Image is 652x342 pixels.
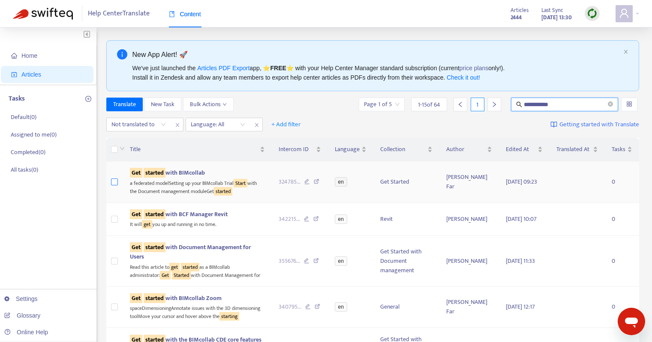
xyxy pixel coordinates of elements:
[13,8,73,20] img: Swifteq
[373,287,440,328] td: General
[151,100,174,109] span: New Task
[130,219,265,229] div: It will you up and running in no time. ​
[491,101,497,107] span: right
[117,49,127,59] span: info-circle
[605,161,639,202] td: 0
[279,145,314,154] span: Intercom ID
[559,120,639,130] span: Getting started with Translate
[612,145,625,154] span: Tasks
[608,101,613,107] span: close-circle
[106,98,143,111] button: Translate
[172,120,183,130] span: close
[11,71,17,77] span: account-book
[169,263,180,271] sqkw: get
[380,145,426,154] span: Collection
[550,138,605,161] th: Translated At
[130,168,205,178] span: with BIMcollab
[439,161,499,202] td: [PERSON_NAME] Far
[335,256,347,266] span: en
[21,71,41,78] span: Articles
[144,98,181,111] button: New Task
[123,138,272,161] th: Title
[172,271,191,280] sqkw: Started
[550,121,557,128] img: image-link
[511,13,522,22] strong: 2444
[418,100,440,109] span: 1 - 15 of 64
[251,120,262,130] span: close
[516,101,522,107] span: search
[605,287,639,328] td: 0
[457,101,463,107] span: left
[130,168,142,178] sqkw: Get
[541,13,572,22] strong: [DATE] 13:30
[506,214,537,224] span: [DATE] 10:07
[4,312,40,319] a: Glossary
[619,8,629,18] span: user
[130,145,258,154] span: Title
[169,11,201,18] span: Content
[11,113,36,122] p: Default ( 0 )
[439,203,499,236] td: [PERSON_NAME]
[471,98,484,111] div: 1
[335,302,347,312] span: en
[447,74,480,81] a: Check it out!
[130,262,265,279] div: Read this article to as a BIMcollab administrator: with Document Management for
[335,145,360,154] span: Language
[130,242,142,252] sqkw: Get
[130,293,142,303] sqkw: Get
[446,145,485,154] span: Author
[608,101,613,109] span: close-circle
[160,271,171,280] sqkw: Get
[130,303,265,321] div: space ​ ​​DimensioningAnnotate issues with the 3D dimensioning toolMove your cursor and hover abo...
[373,203,440,236] td: Revit
[605,236,639,286] td: 0
[88,6,150,22] span: Help Center Translate
[132,49,620,60] div: New App Alert! 🚀
[144,242,165,252] sqkw: started
[279,214,300,224] span: 342215 ...
[506,177,537,187] span: [DATE] 09:23
[120,146,125,151] span: down
[270,65,286,71] b: FREE
[11,130,57,139] p: Assigned to me ( 0 )
[144,209,165,219] sqkw: started
[234,179,247,187] sqkw: Start
[21,52,37,59] span: Home
[335,214,347,224] span: en
[499,138,550,161] th: Edited At
[623,49,628,54] span: close
[506,145,536,154] span: Edited At
[214,187,232,196] sqkw: started
[272,138,328,161] th: Intercom ID
[439,287,499,328] td: [PERSON_NAME] Far
[190,100,227,109] span: Bulk Actions
[130,178,265,195] div: a federated modelSetting up your BIMcollab Trial ​ with the Document management moduleGet
[506,302,535,312] span: [DATE] 12:17
[130,242,251,262] span: with Document Management for Users
[265,118,307,131] button: + Add filter
[460,65,489,71] a: price plans
[541,6,563,15] span: Last Sync
[550,118,639,131] a: Getting started with Translate
[222,102,227,107] span: down
[506,256,535,266] span: [DATE] 11:33
[328,138,373,161] th: Language
[439,138,499,161] th: Author
[9,94,25,104] p: Tasks
[130,293,222,303] span: with BIMcollab Zoom
[587,8,598,19] img: sync.dc5367851b00ba804db3.png
[279,177,300,187] span: 324785 ...
[4,295,38,302] a: Settings
[113,100,136,109] span: Translate
[605,138,639,161] th: Tasks
[373,161,440,202] td: Get Started
[144,168,165,178] sqkw: started
[142,220,152,229] sqkw: get
[219,312,239,321] sqkw: starting
[11,148,45,157] p: Completed ( 0 )
[373,236,440,286] td: Get Started with Document management
[279,302,301,312] span: 340795 ...
[271,119,301,130] span: + Add filter
[618,308,645,335] iframe: Button to launch messaging window
[439,236,499,286] td: [PERSON_NAME]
